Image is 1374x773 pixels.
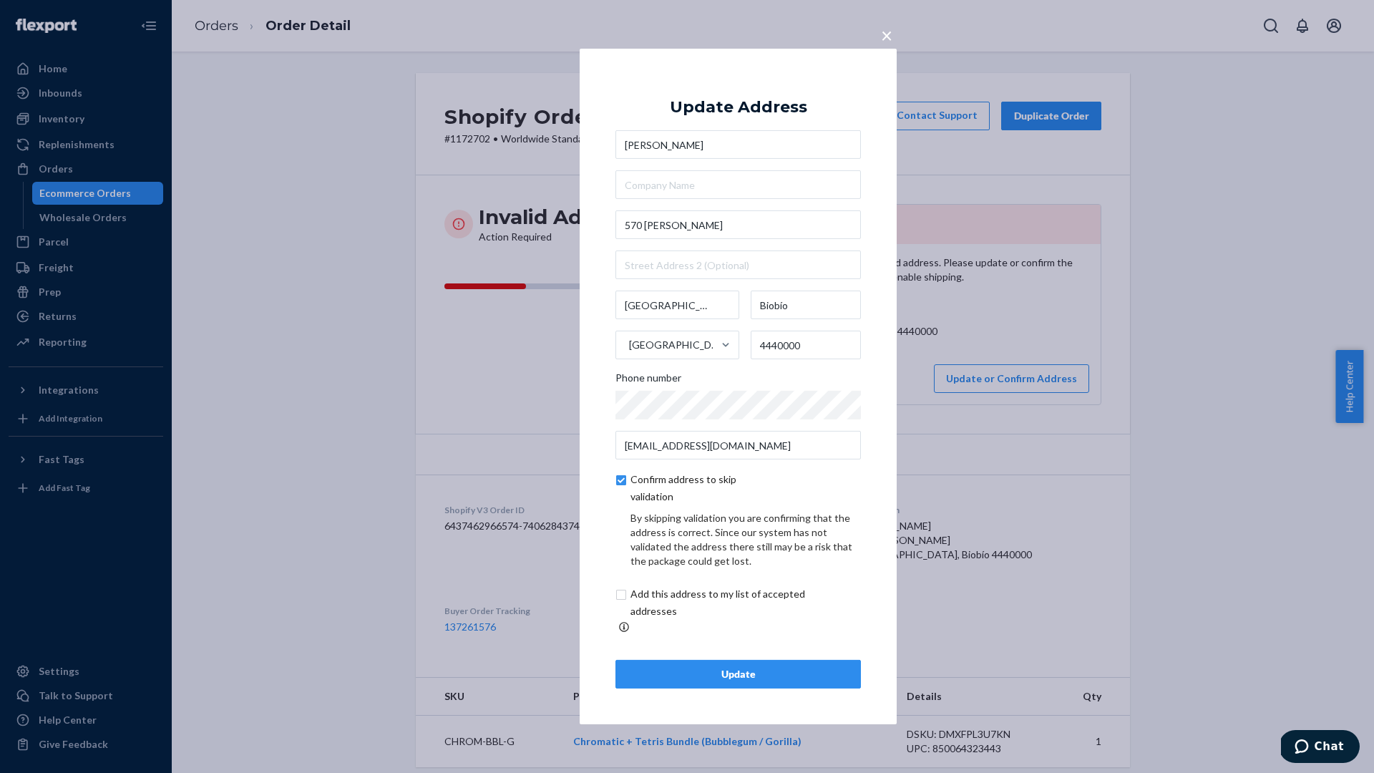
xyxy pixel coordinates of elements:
input: Street Address 2 (Optional) [615,251,861,279]
input: Street Address [615,210,861,239]
input: Email (Only Required for International) [615,431,861,460]
input: ZIP Code [751,331,862,359]
input: City [615,291,739,319]
div: Update [628,667,849,681]
input: State [751,291,862,319]
span: × [881,23,892,47]
span: Phone number [615,371,681,391]
iframe: Opens a widget where you can chat to one of our agents [1281,730,1360,766]
div: Update Address [670,99,807,116]
input: First & Last Name [615,130,861,159]
div: By skipping validation you are confirming that the address is correct. Since our system has not v... [630,511,861,568]
input: Company Name [615,170,861,199]
button: Update [615,660,861,689]
input: [GEOGRAPHIC_DATA] [628,331,629,359]
div: [GEOGRAPHIC_DATA] [629,338,720,352]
